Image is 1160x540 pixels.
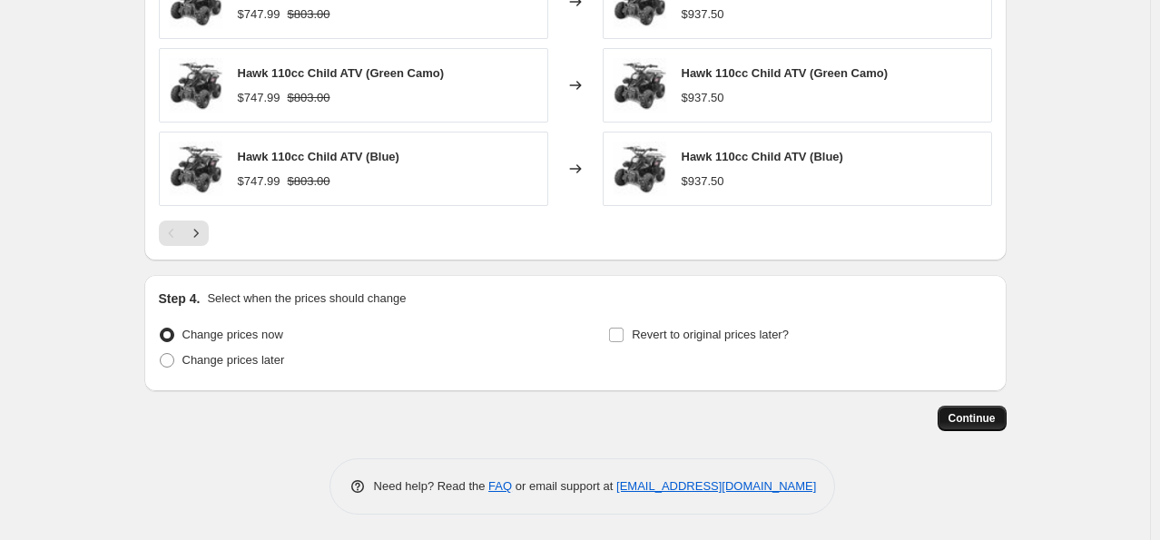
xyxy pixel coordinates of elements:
[169,58,223,113] img: 7be994_3968684b6921420b823c5c5fcaa0a715_mv2_80x.jpg
[632,328,789,341] span: Revert to original prices later?
[182,328,283,341] span: Change prices now
[949,411,996,426] span: Continue
[207,290,406,308] p: Select when the prices should change
[488,479,512,493] a: FAQ
[159,221,209,246] nav: Pagination
[938,406,1007,431] button: Continue
[288,5,330,24] strike: $803.00
[613,142,667,196] img: 7be994_3968684b6921420b823c5c5fcaa0a715_mv2_80x.jpg
[182,353,285,367] span: Change prices later
[616,479,816,493] a: [EMAIL_ADDRESS][DOMAIN_NAME]
[682,172,724,191] div: $937.50
[183,221,209,246] button: Next
[238,172,280,191] div: $747.99
[238,150,399,163] span: Hawk 110cc Child ATV (Blue)
[512,479,616,493] span: or email support at
[238,5,280,24] div: $747.99
[682,66,889,80] span: Hawk 110cc Child ATV (Green Camo)
[159,290,201,308] h2: Step 4.
[374,479,489,493] span: Need help? Read the
[238,89,280,107] div: $747.99
[613,58,667,113] img: 7be994_3968684b6921420b823c5c5fcaa0a715_mv2_80x.jpg
[169,142,223,196] img: 7be994_3968684b6921420b823c5c5fcaa0a715_mv2_80x.jpg
[682,150,843,163] span: Hawk 110cc Child ATV (Blue)
[238,66,445,80] span: Hawk 110cc Child ATV (Green Camo)
[288,89,330,107] strike: $803.00
[288,172,330,191] strike: $803.00
[682,5,724,24] div: $937.50
[682,89,724,107] div: $937.50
